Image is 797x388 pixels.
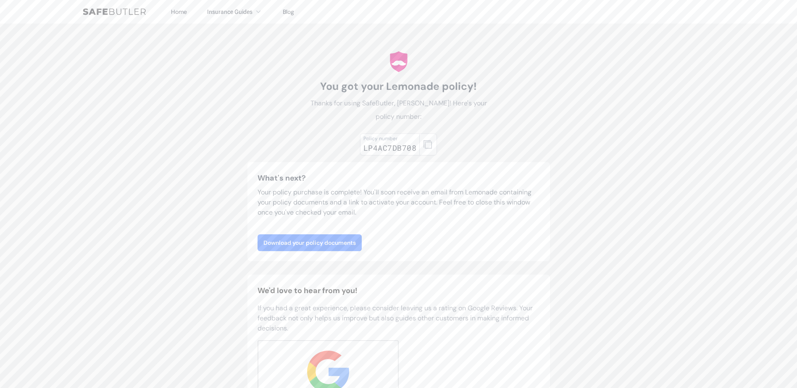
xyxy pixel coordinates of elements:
[258,187,540,218] p: Your policy purchase is complete! You'll soon receive an email from Lemonade containing your poli...
[207,7,263,17] button: Insurance Guides
[258,234,362,251] a: Download your policy documents
[363,135,416,142] div: Policy number
[305,80,493,93] h1: You got your Lemonade policy!
[283,8,294,16] a: Blog
[171,8,187,16] a: Home
[258,303,540,333] p: If you had a great experience, please consider leaving us a rating on Google Reviews. Your feedba...
[363,142,416,154] div: LP4AC7DB708
[258,285,540,296] h2: We'd love to hear from you!
[305,97,493,123] p: Thanks for using SafeButler, [PERSON_NAME]! Here's your policy number:
[83,8,146,15] img: SafeButler Text Logo
[258,172,540,184] h3: What's next?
